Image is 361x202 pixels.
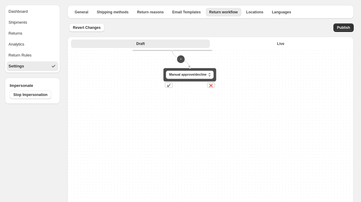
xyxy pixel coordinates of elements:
button: Settings [7,61,58,71]
button: Publish [333,23,354,32]
div: Returns [8,30,22,36]
button: Live version [211,39,350,48]
div: Manual approve/decline✔️❌ [163,68,217,81]
button: Dashboard [7,7,58,16]
button: Manual approve/decline [166,71,214,79]
span: Return workflow [209,10,238,15]
button: Return Rules [7,50,58,60]
span: Shipping methods [97,10,129,15]
span: Publish [337,25,350,30]
button: Shipments [7,18,58,27]
button: + [177,55,185,63]
div: Dashboard [8,9,28,15]
div: ✔️ [165,83,173,88]
span: Live [277,41,284,46]
div: Shipments [8,19,27,26]
div: Settings [8,63,24,69]
span: Return reasons [137,10,164,15]
g: Edge from default_start to default_flag [172,51,189,67]
button: Stop Impersonation [10,91,51,99]
span: General [75,10,88,15]
button: Draft version [71,39,210,48]
div: Return Rules [8,52,32,58]
span: Email Templates [172,10,201,15]
button: Analytics [7,39,58,49]
div: ❌ [207,83,215,88]
div: Analytics [8,41,24,47]
h4: Impersonate [10,83,55,89]
span: Draft [136,41,145,46]
span: Locations [246,10,264,15]
span: Revert Changes [73,25,100,30]
span: Languages [272,10,291,15]
span: Manual approve/decline [169,72,207,77]
button: Revert Changes [69,23,104,32]
button: Returns [7,29,58,38]
span: Stop Impersonation [13,92,48,97]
